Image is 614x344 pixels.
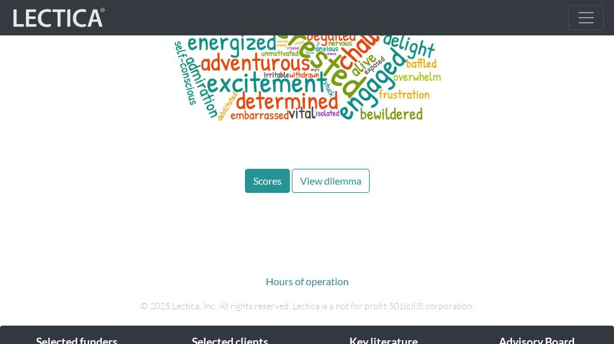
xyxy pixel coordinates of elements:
[245,169,290,193] button: Scores
[266,275,349,287] a: Hours of operation
[10,6,105,30] img: lecticalive
[292,169,370,193] button: View dilemma
[300,175,361,187] span: View dilemma
[89,299,525,313] p: © 2025 Lectica, Inc. All rights reserved. Lectica is a not for profit 501(c)(3) corporation.
[253,175,282,187] span: Scores
[568,5,604,30] button: Toggle navigation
